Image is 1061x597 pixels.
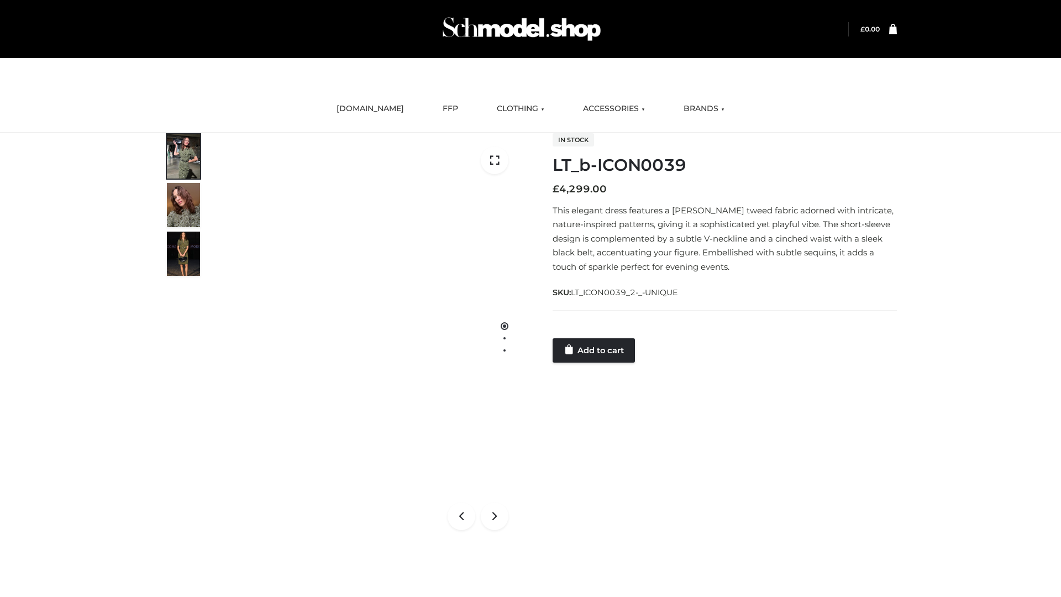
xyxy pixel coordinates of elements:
img: Screenshot-2024-10-29-at-6.59.56%E2%80%AFPM.jpg [167,134,200,179]
bdi: 4,299.00 [553,183,607,195]
img: Screenshot-2024-10-29-at-7.00.09%E2%80%AFPM.jpg [167,232,200,276]
img: Schmodel Admin 964 [439,7,605,51]
a: [DOMAIN_NAME] [328,97,412,121]
img: Screenshot-2024-10-29-at-7.00.03%E2%80%AFPM.jpg [167,183,200,227]
span: In stock [553,133,594,146]
p: This elegant dress features a [PERSON_NAME] tweed fabric adorned with intricate, nature-inspired ... [553,203,897,274]
a: ACCESSORIES [575,97,653,121]
bdi: 0.00 [860,25,880,33]
a: FFP [434,97,466,121]
a: Add to cart [553,338,635,363]
span: LT_ICON0039_2-_-UNIQUE [571,287,678,297]
img: Screenshot-2024-10-29-at-6.59.56 PM [214,133,522,544]
a: CLOTHING [489,97,553,121]
a: £0.00 [860,25,880,33]
span: SKU: [553,286,679,299]
h1: LT_b-ICON0039 [553,155,897,175]
span: £ [553,183,559,195]
a: BRANDS [675,97,733,121]
span: £ [860,25,865,33]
